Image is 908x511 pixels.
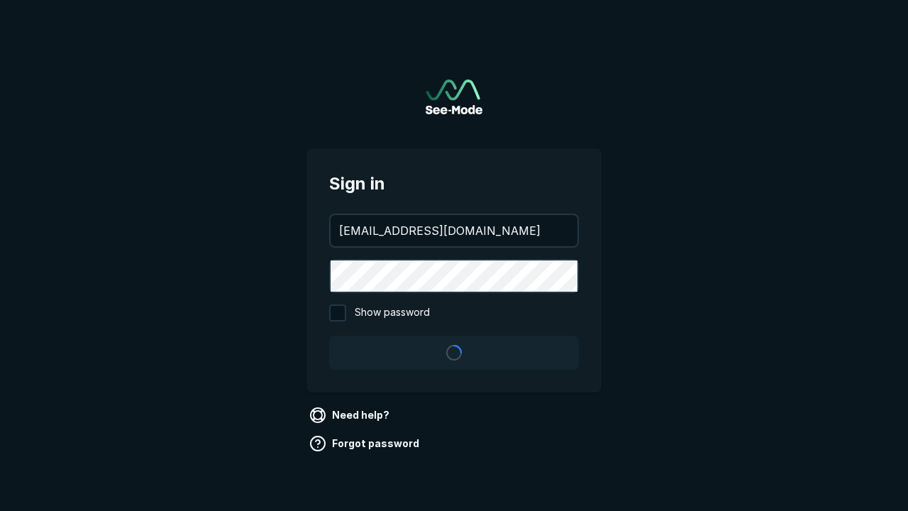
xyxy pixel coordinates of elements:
span: Show password [355,304,430,322]
input: your@email.com [331,215,577,246]
span: Sign in [329,171,579,197]
a: Go to sign in [426,79,482,114]
a: Need help? [306,404,395,427]
a: Forgot password [306,432,425,455]
img: See-Mode Logo [426,79,482,114]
